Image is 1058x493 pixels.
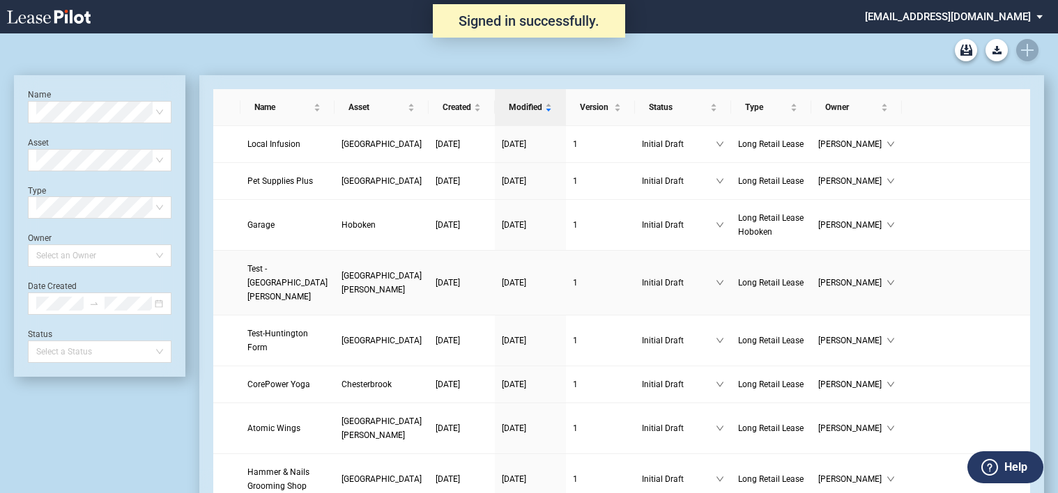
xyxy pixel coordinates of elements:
[818,218,886,232] span: [PERSON_NAME]
[981,39,1012,61] md-menu: Download Blank Form List
[573,421,628,435] a: 1
[240,89,335,126] th: Name
[573,336,578,345] span: 1
[247,174,328,188] a: Pet Supplies Plus
[738,174,805,188] a: Long Retail Lease
[818,174,886,188] span: [PERSON_NAME]
[436,336,460,345] span: [DATE]
[502,474,526,484] span: [DATE]
[738,211,805,239] a: Long Retail Lease Hoboken
[573,137,628,151] a: 1
[887,380,895,389] span: down
[745,100,788,114] span: Type
[502,220,526,230] span: [DATE]
[342,176,422,186] span: Providence Place
[342,218,422,232] a: Hoboken
[738,336,804,345] span: Long Retail Lease
[738,334,805,347] a: Long Retail Lease
[342,336,422,345] span: Huntington Shopping Center
[716,221,724,229] span: down
[642,137,716,151] span: Initial Draft
[429,89,495,126] th: Created
[436,174,488,188] a: [DATE]
[716,380,724,389] span: down
[716,279,724,287] span: down
[502,377,559,391] a: [DATE]
[887,424,895,432] span: down
[716,424,724,432] span: down
[436,423,460,433] span: [DATE]
[738,474,804,484] span: Long Retail Lease
[28,138,49,148] label: Asset
[642,276,716,290] span: Initial Draft
[348,100,405,114] span: Asset
[247,137,328,151] a: Local Infusion
[28,329,52,339] label: Status
[738,278,804,288] span: Long Retail Lease
[642,218,716,232] span: Initial Draft
[342,139,422,149] span: Dedham Plaza
[716,140,724,148] span: down
[642,377,716,391] span: Initial Draft
[738,139,804,149] span: Long Retail Lease
[887,336,895,345] span: down
[573,472,628,486] a: 1
[967,451,1043,483] button: Help
[436,176,460,186] span: [DATE]
[436,139,460,149] span: [DATE]
[247,377,328,391] a: CorePower Yoga
[635,89,731,126] th: Status
[502,176,526,186] span: [DATE]
[738,276,805,290] a: Long Retail Lease
[247,139,300,149] span: Local Infusion
[955,39,977,61] a: Archive
[436,278,460,288] span: [DATE]
[436,472,488,486] a: [DATE]
[247,465,328,493] a: Hammer & Nails Grooming Shop
[738,472,805,486] a: Long Retail Lease
[573,139,578,149] span: 1
[573,377,628,391] a: 1
[436,218,488,232] a: [DATE]
[433,4,625,38] div: Signed in successfully.
[573,176,578,186] span: 1
[887,177,895,185] span: down
[825,100,877,114] span: Owner
[342,271,422,295] span: Fresh Meadows Place West
[247,421,328,435] a: Atomic Wings
[89,299,99,308] span: to
[436,137,488,151] a: [DATE]
[887,221,895,229] span: down
[502,174,559,188] a: [DATE]
[811,89,901,126] th: Owner
[495,89,566,126] th: Modified
[502,379,526,389] span: [DATE]
[818,137,886,151] span: [PERSON_NAME]
[342,414,422,442] a: [GEOGRAPHIC_DATA][PERSON_NAME]
[342,137,422,151] a: [GEOGRAPHIC_DATA]
[28,233,52,243] label: Owner
[573,474,578,484] span: 1
[573,379,578,389] span: 1
[716,336,724,345] span: down
[436,421,488,435] a: [DATE]
[342,379,392,389] span: Chesterbrook
[342,269,422,297] a: [GEOGRAPHIC_DATA][PERSON_NAME]
[738,377,805,391] a: Long Retail Lease
[342,334,422,347] a: [GEOGRAPHIC_DATA]
[642,334,716,347] span: Initial Draft
[28,186,46,196] label: Type
[247,220,275,230] span: Garage
[502,137,559,151] a: [DATE]
[502,423,526,433] span: [DATE]
[716,177,724,185] span: down
[738,176,804,186] span: Long Retail Lease
[247,262,328,304] a: Test - [GEOGRAPHIC_DATA][PERSON_NAME]
[342,377,422,391] a: Chesterbrook
[247,379,310,389] span: CorePower Yoga
[436,379,460,389] span: [DATE]
[342,174,422,188] a: [GEOGRAPHIC_DATA]
[573,334,628,347] a: 1
[436,334,488,347] a: [DATE]
[818,334,886,347] span: [PERSON_NAME]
